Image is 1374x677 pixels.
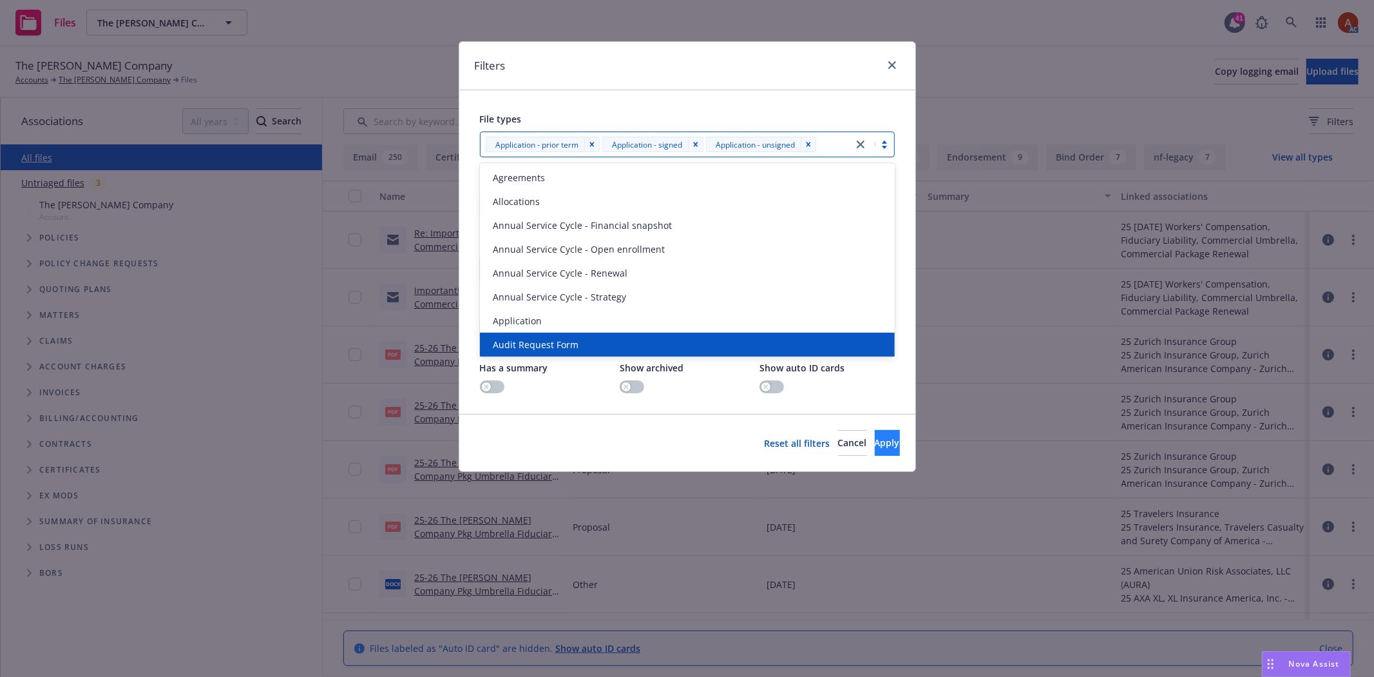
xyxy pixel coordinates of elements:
[475,57,506,74] h1: Filters
[493,338,578,351] span: Audit Request Form
[838,437,867,449] span: Cancel
[688,137,703,152] div: Remove [object Object]
[765,437,830,450] a: Reset all filters
[493,195,540,208] span: Allocations
[493,314,542,328] span: Application
[838,430,867,456] button: Cancel
[584,137,600,152] div: Remove [object Object]
[493,219,672,232] span: Annual Service Cycle - Financial snapshot
[853,137,868,152] a: close
[1262,651,1351,677] button: Nova Assist
[613,138,683,152] span: Application - signed
[801,137,816,152] div: Remove [object Object]
[493,171,545,184] span: Agreements
[716,138,796,152] span: Application - unsigned
[620,362,683,374] span: Show archived
[1289,658,1340,669] span: Nova Assist
[493,266,627,280] span: Annual Service Cycle - Renewal
[607,138,683,152] span: Application - signed
[480,362,548,374] span: Has a summary
[493,290,626,304] span: Annual Service Cycle - Strategy
[493,242,665,256] span: Annual Service Cycle - Open enrollment
[759,362,844,374] span: Show auto ID cards
[480,113,522,125] span: File types
[884,57,900,73] a: close
[875,430,900,456] button: Apply
[491,138,579,152] span: Application - prior term
[875,437,900,449] span: Apply
[711,138,796,152] span: Application - unsigned
[496,138,579,152] span: Application - prior term
[1263,652,1279,676] div: Drag to move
